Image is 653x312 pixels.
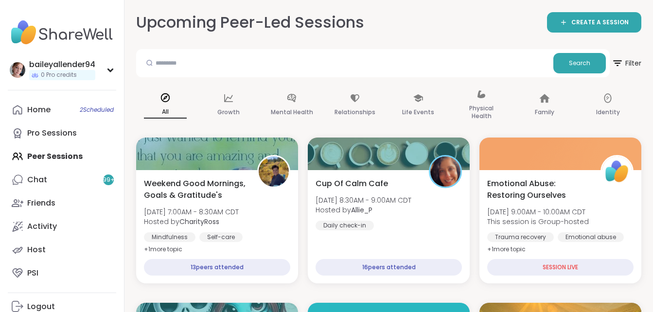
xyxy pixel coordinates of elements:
[602,156,632,187] img: ShareWell
[8,98,116,121] a: Home2Scheduled
[27,104,51,115] div: Home
[535,106,554,118] p: Family
[103,176,115,184] span: 99 +
[199,232,243,242] div: Self-care
[571,18,629,27] span: CREATE A SESSION
[144,106,187,119] p: All
[547,12,641,33] a: CREATE A SESSION
[271,106,313,118] p: Mental Health
[144,178,247,201] span: Weekend Good Mornings, Goals & Gratitude's
[27,174,47,185] div: Chat
[351,205,372,215] b: Allie_P
[612,52,641,75] span: Filter
[487,178,590,201] span: Emotional Abuse: Restoring Ourselves
[460,103,503,122] p: Physical Health
[558,232,624,242] div: Emotional abuse
[612,49,641,77] button: Filter
[41,71,77,79] span: 0 Pro credits
[27,244,46,255] div: Host
[80,106,114,114] span: 2 Scheduled
[259,156,289,187] img: CharityRoss
[335,106,375,118] p: Relationships
[29,59,95,70] div: baileyallender94
[487,259,634,276] div: SESSION LIVE
[487,232,554,242] div: Trauma recovery
[27,221,57,232] div: Activity
[596,106,620,118] p: Identity
[179,217,219,226] b: CharityRoss
[316,205,411,215] span: Hosted by
[10,62,25,78] img: baileyallender94
[136,12,364,34] h2: Upcoming Peer-Led Sessions
[569,59,590,68] span: Search
[316,259,462,276] div: 16 peers attended
[487,207,589,217] span: [DATE] 9:00AM - 10:00AM CDT
[144,207,239,217] span: [DATE] 7:00AM - 8:30AM CDT
[144,217,239,226] span: Hosted by
[144,232,195,242] div: Mindfulness
[27,301,55,312] div: Logout
[27,198,55,208] div: Friends
[316,195,411,205] span: [DATE] 8:30AM - 9:00AM CDT
[8,215,116,238] a: Activity
[144,259,290,276] div: 13 peers attended
[316,221,374,230] div: Daily check-in
[487,217,589,226] span: This session is Group-hosted
[27,268,38,278] div: PSI
[217,106,240,118] p: Growth
[8,121,116,145] a: Pro Sessions
[316,178,388,190] span: Cup Of Calm Cafe
[8,168,116,191] a: Chat99+
[430,156,460,187] img: Allie_P
[8,261,116,285] a: PSI
[402,106,434,118] p: Life Events
[27,128,77,139] div: Pro Sessions
[8,16,116,50] img: ShareWell Nav Logo
[8,191,116,215] a: Friends
[8,238,116,261] a: Host
[553,53,606,73] button: Search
